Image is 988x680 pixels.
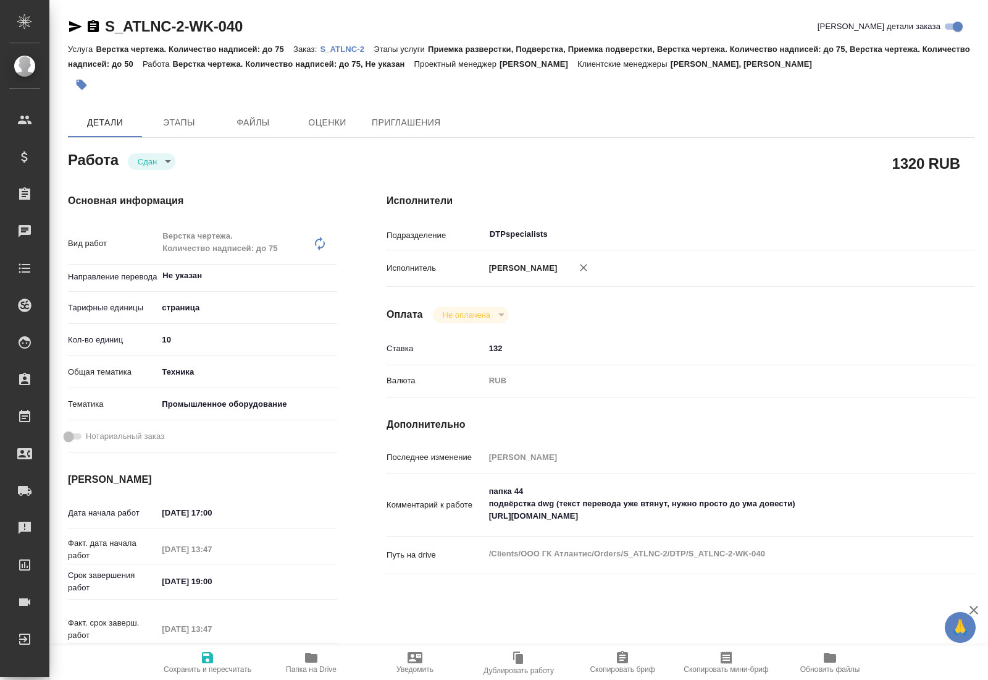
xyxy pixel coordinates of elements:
[68,617,157,642] p: Факт. срок заверш. работ
[157,504,266,522] input: ✎ Введи что-нибудь
[363,645,467,680] button: Уведомить
[387,417,974,432] h4: Дополнительно
[68,366,157,378] p: Общая тематика
[950,614,971,640] span: 🙏
[68,537,157,562] p: Факт. дата начала работ
[671,59,821,69] p: [PERSON_NAME], [PERSON_NAME]
[485,481,926,527] textarea: папка 44 подвёрстка dwg (текст перевода уже втянут, нужно просто до ума довести) [URL][DOMAIN_NAME]
[96,45,293,54] p: Верстка чертежа. Количество надписей: до 75
[485,339,926,357] input: ✎ Введи что-нибудь
[68,45,96,54] p: Услуга
[68,334,157,346] p: Кол-во единиц
[68,193,337,208] h4: Основная информация
[134,156,161,167] button: Сдан
[68,45,970,69] p: Приемка разверстки, Подверстка, Приемка подверстки, Верстка чертежа. Количество надписей: до 75, ...
[68,148,119,170] h2: Работа
[800,665,860,674] span: Обновить файлы
[387,451,485,464] p: Последнее изменение
[674,645,778,680] button: Скопировать мини-бриф
[298,115,357,130] span: Оценки
[590,665,655,674] span: Скопировать бриф
[68,271,157,283] p: Направление перевода
[577,59,671,69] p: Клиентские менеджеры
[945,612,976,643] button: 🙏
[157,331,337,349] input: ✎ Введи что-нибудь
[164,665,251,674] span: Сохранить и пересчитать
[570,254,597,281] button: Удалить исполнителя
[387,307,423,322] h4: Оплата
[919,233,921,236] button: Open
[485,262,558,274] p: [PERSON_NAME]
[157,620,266,638] input: Пустое поле
[484,666,554,675] span: Дублировать работу
[387,262,485,274] p: Исполнитель
[467,645,571,680] button: Дублировать работу
[387,342,485,355] p: Ставка
[414,59,500,69] p: Проектный менеджер
[387,375,485,387] p: Валюта
[571,645,674,680] button: Скопировать бриф
[68,398,157,410] p: Тематика
[684,665,768,674] span: Скопировать мини-бриф
[157,297,337,318] div: страница
[396,665,433,674] span: Уведомить
[892,153,960,174] h2: 1320 RUB
[387,549,485,561] p: Путь на drive
[286,665,337,674] span: Папка на Drive
[128,153,175,170] div: Сдан
[485,448,926,466] input: Пустое поле
[500,59,577,69] p: [PERSON_NAME]
[157,362,337,383] div: Техника
[320,43,374,54] a: S_ATLNC-2
[372,115,441,130] span: Приглашения
[105,18,243,35] a: S_ATLNC-2-WK-040
[157,572,266,590] input: ✎ Введи что-нибудь
[387,193,974,208] h4: Исполнители
[293,45,320,54] p: Заказ:
[439,310,494,320] button: Не оплачена
[778,645,882,680] button: Обновить файлы
[75,115,135,130] span: Детали
[149,115,209,130] span: Этапы
[259,645,363,680] button: Папка на Drive
[485,370,926,391] div: RUB
[68,507,157,519] p: Дата начала работ
[68,472,337,487] h4: [PERSON_NAME]
[157,540,266,558] input: Пустое поле
[143,59,173,69] p: Работа
[68,19,83,34] button: Скопировать ссылку для ЯМессенджера
[68,237,157,250] p: Вид работ
[387,229,485,242] p: Подразделение
[173,59,414,69] p: Верстка чертежа. Количество надписей: до 75, Не указан
[68,569,157,594] p: Срок завершения работ
[156,645,259,680] button: Сохранить и пересчитать
[157,394,337,415] div: Промышленное оборудование
[374,45,428,54] p: Этапы услуги
[320,45,374,54] p: S_ATLNC-2
[86,430,164,443] span: Нотариальный заказ
[485,543,926,564] textarea: /Clients/ООО ГК Атлантис/Orders/S_ATLNC-2/DTP/S_ATLNC-2-WK-040
[330,274,333,277] button: Open
[433,307,509,323] div: Сдан
[68,302,157,314] p: Тарифные единицы
[818,20,940,33] span: [PERSON_NAME] детали заказа
[68,71,95,98] button: Добавить тэг
[86,19,101,34] button: Скопировать ссылку
[224,115,283,130] span: Файлы
[387,499,485,511] p: Комментарий к работе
